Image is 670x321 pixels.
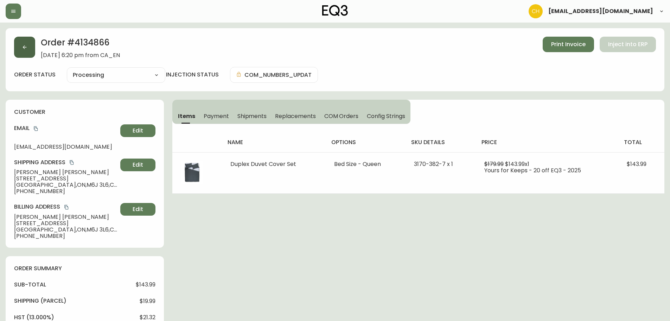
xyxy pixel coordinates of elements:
[324,112,359,120] span: COM Orders
[237,112,267,120] span: Shipments
[41,37,120,52] h2: Order # 4134866
[133,127,143,135] span: Edit
[14,281,46,289] h4: sub-total
[14,108,155,116] h4: customer
[166,71,219,79] h4: injection status
[505,160,529,168] span: $143.99 x 1
[484,160,504,168] span: $179.99
[14,188,117,195] span: [PHONE_NUMBER]
[14,144,117,150] span: [EMAIL_ADDRESS][DOMAIN_NAME]
[120,124,155,137] button: Edit
[624,138,659,146] h4: total
[140,298,155,304] span: $19.99
[14,233,117,239] span: [PHONE_NUMBER]
[367,112,405,120] span: Config Strings
[120,203,155,216] button: Edit
[14,203,117,211] h4: Billing Address
[63,204,70,211] button: copy
[178,112,195,120] span: Items
[14,227,117,233] span: [GEOGRAPHIC_DATA] , ON , M6J 3L6 , CA
[14,182,117,188] span: [GEOGRAPHIC_DATA] , ON , M6J 3L6 , CA
[543,37,594,52] button: Print Invoice
[228,138,320,146] h4: name
[133,205,143,213] span: Edit
[529,4,543,18] img: 6288462cea190ebb98a2c2f3c744dd7e
[14,71,56,79] label: order status
[41,52,120,58] span: [DATE] 6:20 pm from CA_EN
[14,169,117,175] span: [PERSON_NAME] [PERSON_NAME]
[120,159,155,171] button: Edit
[14,214,117,220] span: [PERSON_NAME] [PERSON_NAME]
[140,314,155,321] span: $21.32
[181,161,203,184] img: 4b886822-d016-4af4-8cde-f26ae8e33f9e.jpg
[14,220,117,227] span: [STREET_ADDRESS]
[14,159,117,166] h4: Shipping Address
[627,160,646,168] span: $143.99
[14,124,117,132] h4: Email
[551,41,586,48] span: Print Invoice
[414,160,453,168] span: 3170-382-7 x 1
[334,161,397,167] li: Bed Size - Queen
[331,138,400,146] h4: options
[133,161,143,169] span: Edit
[484,166,581,174] span: Yours for Keeps - 20 off EQ3 - 2025
[275,112,315,120] span: Replacements
[68,159,75,166] button: copy
[32,125,39,132] button: copy
[230,160,296,168] span: Duplex Duvet Cover Set
[14,175,117,182] span: [STREET_ADDRESS]
[322,5,348,16] img: logo
[136,282,155,288] span: $143.99
[548,8,653,14] span: [EMAIL_ADDRESS][DOMAIN_NAME]
[14,297,66,305] h4: Shipping ( Parcel )
[204,112,229,120] span: Payment
[14,265,155,272] h4: order summary
[481,138,613,146] h4: price
[411,138,470,146] h4: sku details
